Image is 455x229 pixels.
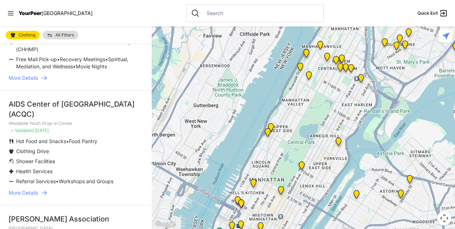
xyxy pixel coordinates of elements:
[334,137,343,149] div: Avenue Church
[202,10,319,17] input: Search
[153,220,177,229] img: Google
[19,11,93,15] a: YourPeer[GEOGRAPHIC_DATA]
[9,189,143,196] a: More Details
[153,220,177,229] a: Open this area in Google Maps (opens a new window)
[357,74,366,86] div: Main Location
[9,74,38,82] span: More Details
[16,178,56,184] span: Referral Services
[59,178,113,184] span: Workshops and Groups
[56,178,59,184] span: •
[332,56,341,67] div: Uptown/Harlem DYCD Youth Drop-in Center
[401,40,410,52] div: The Bronx Pride Center
[55,33,74,37] span: All Filters
[395,34,404,46] div: The Bronx
[16,158,55,164] span: Shower Facilities
[73,63,76,69] span: •
[16,168,53,174] span: Health Services
[297,161,306,173] div: Manhattan
[302,49,311,60] div: Manhattan
[9,99,143,119] div: AIDS Center of [GEOGRAPHIC_DATA] (ACQC)
[69,138,97,144] span: Food Pantry
[76,63,107,69] span: Movie Nights
[9,189,38,196] span: More Details
[341,63,350,75] div: Manhattan
[16,56,57,62] span: Free Mail Pick-up
[337,54,346,66] div: Manhattan
[43,31,78,39] a: All Filters
[9,74,143,82] a: More Details
[10,128,34,133] span: ✓ Validated
[9,121,143,126] p: Woodside Youth Drop-in Center
[66,138,69,144] span: •
[304,71,313,83] div: The Cathedral Church of St. John the Divine
[105,56,108,62] span: •
[6,31,40,39] a: Clothing
[417,9,448,18] a: Quick Exit
[249,179,258,190] div: 9th Avenue Drop-in Center
[417,10,438,16] span: Quick Exit
[16,138,66,144] span: Hot Food and Snacks
[296,63,305,74] div: Ford Hall
[404,28,413,40] div: Bronx Youth Center (BYC)
[266,123,275,135] div: Pathways Adult Drop-In Program
[323,53,332,64] div: The PILLARS – Holistic Recovery Support
[19,33,35,37] span: Clothing
[380,38,389,50] div: Harm Reduction Center
[352,190,361,201] div: Fancy Thrift Shop
[35,128,49,133] span: [DATE]
[41,10,93,16] span: [GEOGRAPHIC_DATA]
[60,56,105,62] span: Recovery Meetings
[57,56,60,62] span: •
[9,214,143,224] div: [PERSON_NAME] Association
[237,199,246,211] div: Metro Baptist Church
[233,196,242,208] div: New York
[19,10,41,16] span: YourPeer
[16,148,49,154] span: Clothing Drive
[437,211,451,225] button: Map camera controls
[347,64,356,75] div: East Harlem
